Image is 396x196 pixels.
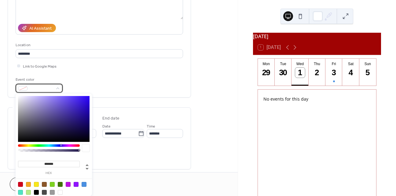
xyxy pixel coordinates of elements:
[346,68,356,78] div: 4
[102,123,111,130] span: Date
[50,190,55,195] div: #9B9B9B
[10,177,47,191] button: Cancel
[66,182,71,187] div: #BD10E0
[312,68,322,78] div: 2
[260,62,273,66] div: Mon
[42,182,47,187] div: #8B572A
[278,68,288,78] div: 30
[16,42,182,48] div: Location
[295,68,305,78] div: 1
[293,62,306,66] div: Wed
[26,182,31,187] div: #F5A623
[310,62,324,66] div: Thu
[253,33,381,40] div: [DATE]
[18,24,56,32] button: AI Assistant
[34,182,39,187] div: #F8E71C
[261,68,271,78] div: 29
[359,59,376,86] button: Sun5
[309,59,325,86] button: Thu2
[18,182,23,187] div: #D0021B
[258,59,275,86] button: Mon29
[58,190,63,195] div: #FFFFFF
[58,182,63,187] div: #417505
[18,172,80,175] label: hex
[50,182,55,187] div: #7ED321
[82,182,86,187] div: #4A90E2
[363,68,373,78] div: 5
[34,190,39,195] div: #000000
[361,62,374,66] div: Sun
[18,190,23,195] div: #50E3C2
[275,59,291,86] button: Tue30
[74,182,79,187] div: #9013FE
[342,59,359,86] button: Sat4
[344,62,357,66] div: Sat
[277,62,290,66] div: Tue
[102,115,119,122] div: End date
[29,25,52,32] div: AI Assistant
[258,92,375,106] div: No events for this day
[325,59,342,86] button: Fri3
[291,59,308,86] button: Wed1
[26,190,31,195] div: #B8E986
[147,123,155,130] span: Time
[329,68,339,78] div: 3
[327,62,340,66] div: Fri
[16,76,61,83] div: Event color
[23,63,57,70] span: Link to Google Maps
[42,190,47,195] div: #4A4A4A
